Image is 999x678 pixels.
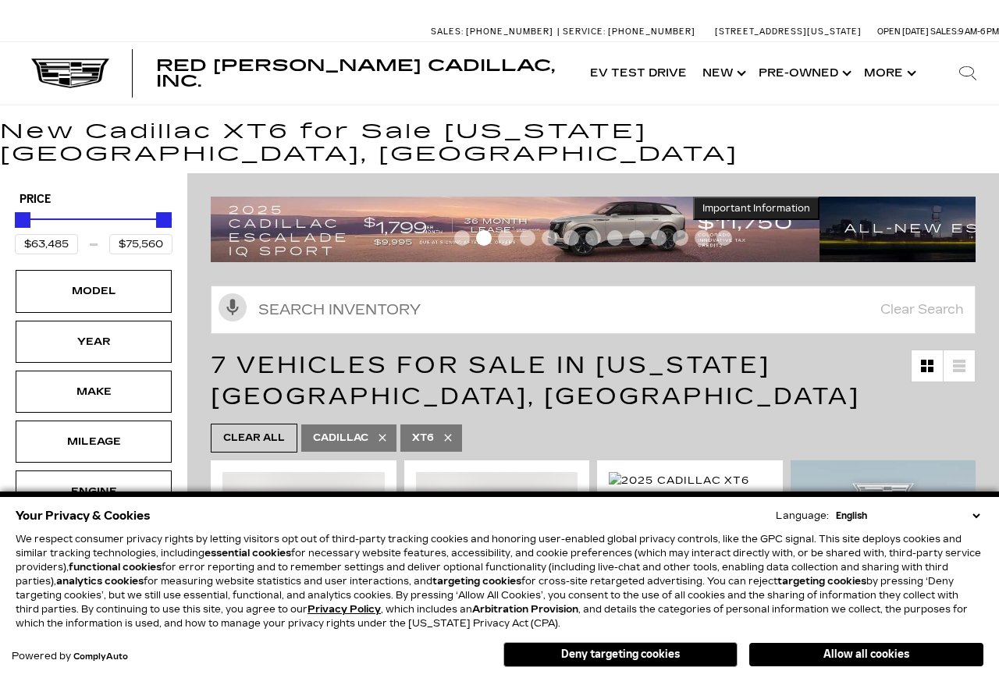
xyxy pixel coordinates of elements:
div: Language: [776,511,829,520]
strong: targeting cookies [777,576,866,587]
span: [PHONE_NUMBER] [466,27,553,37]
img: 2024 Cadillac XT6 Sport [416,472,578,594]
span: Your Privacy & Cookies [16,505,151,527]
strong: Arbitration Provision [472,604,578,615]
span: Go to slide 10 [651,230,667,246]
button: Important Information [693,197,819,220]
span: Sales: [431,27,464,37]
img: 2025 Cadillac XT6 Sport [609,472,771,506]
button: More [856,42,921,105]
div: Maximum Price [156,212,172,228]
a: New [695,42,751,105]
div: Powered by [12,651,128,662]
p: We respect consumer privacy rights by letting visitors opt out of third-party tracking cookies an... [16,532,983,630]
span: 9 AM-6 PM [958,27,999,37]
strong: functional cookies [69,562,162,573]
div: Make [55,383,133,400]
span: Sales: [930,27,958,37]
span: Go to slide 1 [454,230,470,246]
strong: analytics cookies [56,576,144,587]
span: Go to slide 8 [607,230,623,246]
span: Cadillac [313,428,368,448]
span: Red [PERSON_NAME] Cadillac, Inc. [156,56,555,91]
a: Red [PERSON_NAME] Cadillac, Inc. [156,58,567,89]
span: Go to slide 5 [542,230,557,246]
span: Go to slide 11 [673,230,688,246]
span: XT6 [412,428,434,448]
div: Year [55,333,133,350]
button: Allow all cookies [749,643,983,666]
svg: Click to toggle on voice search [219,293,247,321]
span: Go to slide 13 [716,230,732,246]
div: MileageMileage [16,421,172,463]
input: Search Inventory [211,286,976,334]
button: Deny targeting cookies [503,642,738,667]
a: Privacy Policy [308,604,381,615]
span: Go to slide 4 [520,230,535,246]
div: YearYear [16,321,172,363]
span: Important Information [702,202,810,215]
span: Go to slide 12 [695,230,710,246]
img: 2508-August-FOM-Escalade-IQ-Lease9 [211,197,819,262]
strong: essential cookies [204,548,291,559]
div: Price [15,207,172,254]
input: Maximum [109,234,172,254]
span: 7 Vehicles for Sale in [US_STATE][GEOGRAPHIC_DATA], [GEOGRAPHIC_DATA] [211,351,860,410]
select: Language Select [832,509,983,523]
div: Mileage [55,433,133,450]
span: Go to slide 3 [498,230,514,246]
a: EV Test Drive [582,42,695,105]
span: Clear All [223,428,285,448]
div: Minimum Price [15,212,30,228]
strong: targeting cookies [432,576,521,587]
input: Minimum [15,234,78,254]
div: ModelModel [16,270,172,312]
div: Engine [55,483,133,500]
span: Service: [563,27,606,37]
img: Cadillac Dark Logo with Cadillac White Text [31,59,109,88]
img: 2025 Cadillac XT6 Sport [222,472,385,594]
div: MakeMake [16,371,172,413]
span: Go to slide 9 [629,230,645,246]
div: Model [55,282,133,300]
a: Sales: [PHONE_NUMBER] [431,27,557,36]
span: Go to slide 7 [585,230,601,246]
a: Pre-Owned [751,42,856,105]
span: Go to slide 2 [476,230,492,246]
a: Service: [PHONE_NUMBER] [557,27,699,36]
span: [PHONE_NUMBER] [608,27,695,37]
span: Go to slide 6 [563,230,579,246]
a: [STREET_ADDRESS][US_STATE] [715,27,862,37]
h5: Price [20,193,168,207]
a: ComplyAuto [73,652,128,662]
span: Open [DATE] [877,27,929,37]
div: EngineEngine [16,470,172,513]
